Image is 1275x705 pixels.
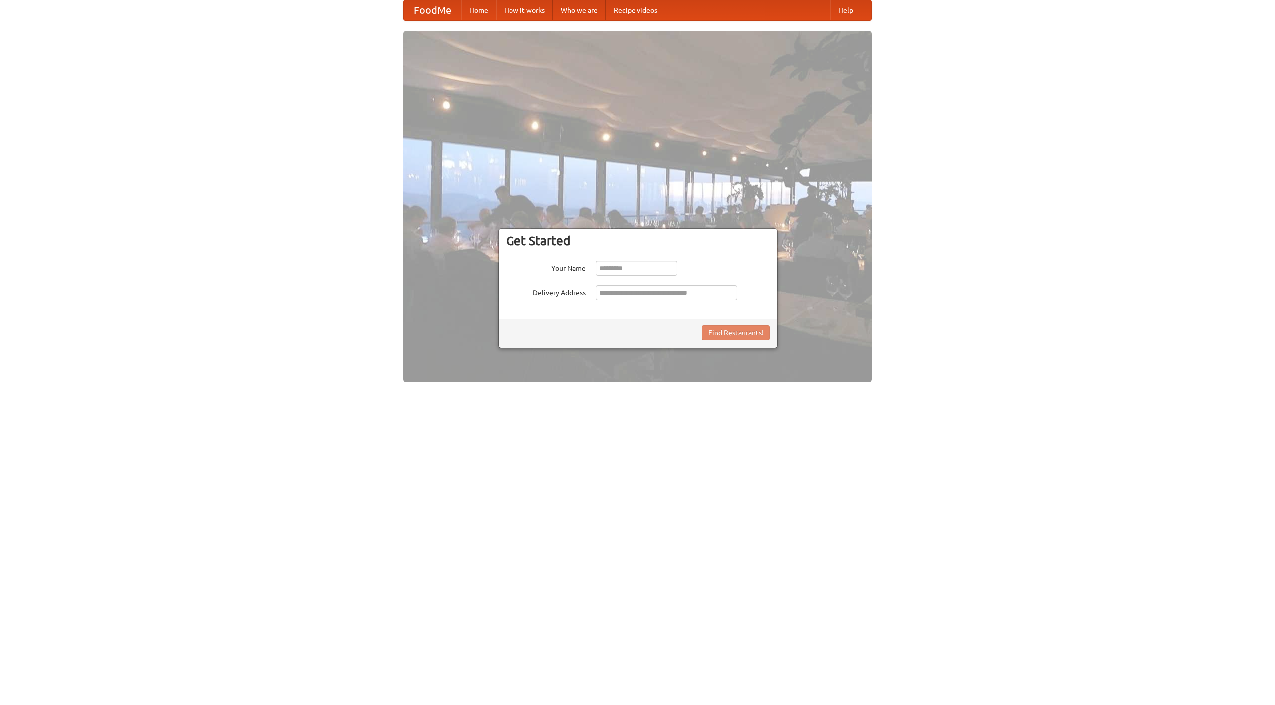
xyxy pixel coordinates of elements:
h3: Get Started [506,233,770,248]
a: Home [461,0,496,20]
button: Find Restaurants! [702,325,770,340]
a: How it works [496,0,553,20]
a: Who we are [553,0,606,20]
a: Recipe videos [606,0,665,20]
a: Help [830,0,861,20]
label: Delivery Address [506,285,586,298]
a: FoodMe [404,0,461,20]
label: Your Name [506,261,586,273]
